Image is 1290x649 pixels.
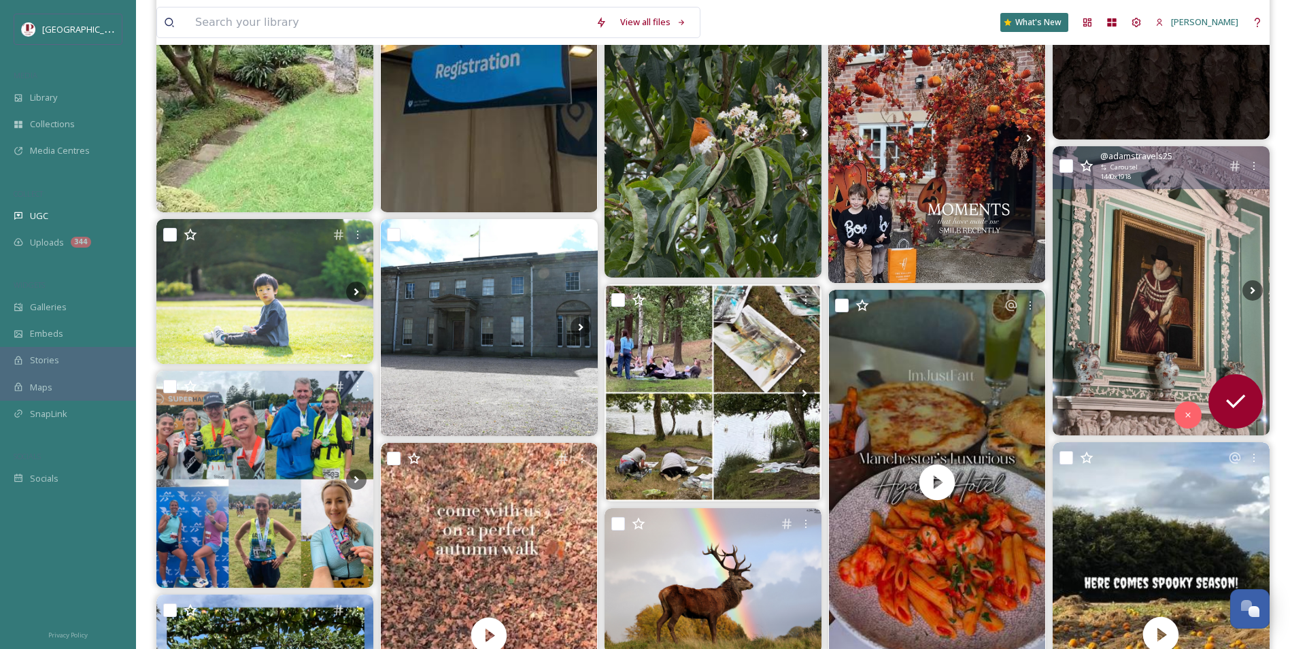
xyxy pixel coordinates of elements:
[1230,589,1270,629] button: Open Chat
[30,91,57,104] span: Library
[14,188,43,199] span: COLLECT
[30,144,90,157] span: Media Centres
[30,354,59,367] span: Stories
[1171,16,1238,28] span: [PERSON_NAME]
[1100,172,1131,182] span: 1440 x 1918
[156,219,373,364] img: 20.05.2023 Tattoo Park Knutsford 🌳🏛️ Exploring the vast gardens and beautiful mansion, a perfect ...
[381,219,598,436] img: Went to Tatton yesterday
[22,22,35,36] img: download%20(5).png
[1149,9,1245,35] a: [PERSON_NAME]
[30,236,64,249] span: Uploads
[613,9,693,35] a: View all files
[1000,13,1068,32] a: What's New
[30,407,67,420] span: SnapLink
[48,626,88,642] a: Privacy Policy
[30,301,67,314] span: Galleries
[30,327,63,340] span: Embeds
[30,118,75,131] span: Collections
[14,280,45,290] span: WIDGETS
[30,472,58,485] span: Socials
[14,451,41,461] span: SOCIALS
[48,631,88,639] span: Privacy Policy
[30,381,52,394] span: Maps
[14,70,37,80] span: MEDIA
[71,237,91,248] div: 344
[1110,163,1138,172] span: Carousel
[30,210,48,222] span: UGC
[605,284,821,501] img: A large group of wonderful young adults from adt_knutsford throwing themselves into the ‘reimagin...
[1053,146,1270,435] img: So Yesterday (Wednesday 17th September) I went back to tattonpark for the second time this year. ...
[156,371,373,588] img: #medalmonday on a Wednesday 🙈😂 We love seeing your pictures every weekend. This weekend NRC runne...
[42,22,129,35] span: [GEOGRAPHIC_DATA]
[1100,150,1172,163] span: @ adamstravels25
[188,7,589,37] input: Search your library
